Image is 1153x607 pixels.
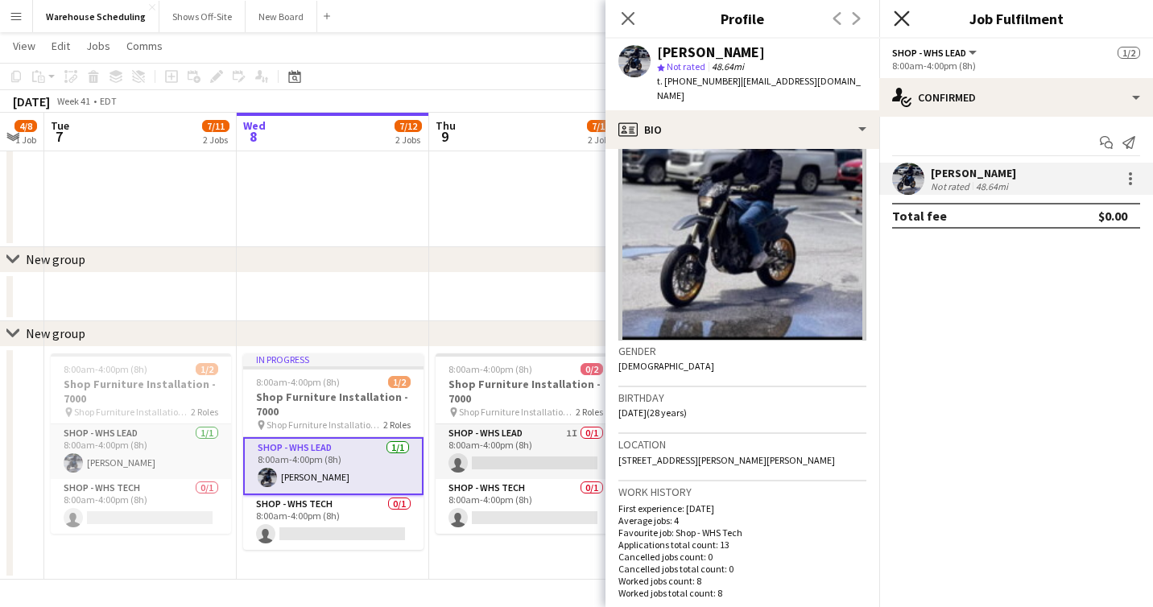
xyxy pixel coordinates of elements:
app-card-role: Shop - WHS Lead1/18:00am-4:00pm (8h)[PERSON_NAME] [51,424,231,479]
span: 8:00am-4:00pm (8h) [64,363,147,375]
span: Edit [52,39,70,53]
span: [DEMOGRAPHIC_DATA] [618,360,714,372]
div: [PERSON_NAME] [657,45,765,60]
span: 1/2 [196,363,218,375]
h3: Profile [605,8,879,29]
h3: Shop Furniture Installation - 7000 [436,377,616,406]
p: Worked jobs count: 8 [618,575,866,587]
div: Confirmed [879,78,1153,117]
p: First experience: [DATE] [618,502,866,514]
a: Edit [45,35,76,56]
p: Average jobs: 4 [618,514,866,526]
div: EDT [100,95,117,107]
h3: Shop Furniture Installation - 7000 [243,390,424,419]
app-job-card: 8:00am-4:00pm (8h)0/2Shop Furniture Installation - 7000 Shop Furniture Installation - 70002 Roles... [436,353,616,534]
div: [PERSON_NAME] [931,166,1016,180]
span: Thu [436,118,456,133]
span: 8:00am-4:00pm (8h) [448,363,532,375]
span: Shop - WHS Lead [892,47,966,59]
span: 9 [433,127,456,146]
span: 1/2 [1118,47,1140,59]
span: | [EMAIL_ADDRESS][DOMAIN_NAME] [657,75,861,101]
span: Week 41 [53,95,93,107]
span: 2 Roles [191,406,218,418]
h3: Location [618,437,866,452]
div: In progress [243,353,424,366]
app-job-card: In progress8:00am-4:00pm (8h)1/2Shop Furniture Installation - 7000 Shop Furniture Installation - ... [243,353,424,550]
button: Shop - WHS Lead [892,47,979,59]
span: Wed [243,118,266,133]
a: View [6,35,42,56]
div: Not rated [931,180,973,192]
span: 48.64mi [709,60,747,72]
p: Favourite job: Shop - WHS Tech [618,526,866,539]
app-card-role: Shop - WHS Lead1I0/18:00am-4:00pm (8h) [436,424,616,479]
span: 1/2 [388,376,411,388]
span: Shop Furniture Installation - 7000 [459,406,576,418]
span: Not rated [667,60,705,72]
span: 7/11 [202,120,229,132]
div: 2 Jobs [588,134,614,146]
a: Comms [120,35,169,56]
h3: Shop Furniture Installation - 7000 [51,377,231,406]
p: Worked jobs total count: 8 [618,587,866,599]
app-card-role: Shop - WHS Tech0/18:00am-4:00pm (8h) [51,479,231,534]
span: Jobs [86,39,110,53]
div: [DATE] [13,93,50,109]
span: [STREET_ADDRESS][PERSON_NAME][PERSON_NAME] [618,454,835,466]
span: View [13,39,35,53]
img: Crew avatar or photo [618,99,866,341]
app-card-role: Shop - WHS Lead1/18:00am-4:00pm (8h)[PERSON_NAME] [243,437,424,495]
div: Total fee [892,208,947,224]
span: t. [PHONE_NUMBER] [657,75,741,87]
h3: Job Fulfilment [879,8,1153,29]
span: 7/12 [395,120,422,132]
div: 48.64mi [973,180,1011,192]
div: Bio [605,110,879,149]
p: Cancelled jobs total count: 0 [618,563,866,575]
div: New group [26,251,85,267]
button: New Board [246,1,317,32]
app-card-role: Shop - WHS Tech0/18:00am-4:00pm (8h) [243,495,424,550]
span: 2 Roles [383,419,411,431]
div: 2 Jobs [395,134,421,146]
div: 8:00am-4:00pm (8h) [892,60,1140,72]
app-job-card: 8:00am-4:00pm (8h)1/2Shop Furniture Installation - 7000 Shop Furniture Installation - 70002 Roles... [51,353,231,534]
div: 1 Job [15,134,36,146]
span: 7 [48,127,69,146]
span: Shop Furniture Installation - 7000 [74,406,191,418]
div: $0.00 [1098,208,1127,224]
span: 0/2 [581,363,603,375]
app-card-role: Shop - WHS Tech0/18:00am-4:00pm (8h) [436,479,616,534]
h3: Gender [618,344,866,358]
h3: Birthday [618,390,866,405]
span: 7/11 [587,120,614,132]
button: Warehouse Scheduling [33,1,159,32]
span: 8 [241,127,266,146]
span: Comms [126,39,163,53]
span: [DATE] (28 years) [618,407,687,419]
span: Shop Furniture Installation - 7000 [267,419,383,431]
button: Shows Off-Site [159,1,246,32]
span: 8:00am-4:00pm (8h) [256,376,340,388]
div: 2 Jobs [203,134,229,146]
span: 2 Roles [576,406,603,418]
a: Jobs [80,35,117,56]
span: Tue [51,118,69,133]
h3: Work history [618,485,866,499]
span: 4/8 [14,120,37,132]
p: Applications total count: 13 [618,539,866,551]
div: New group [26,325,85,341]
p: Cancelled jobs count: 0 [618,551,866,563]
